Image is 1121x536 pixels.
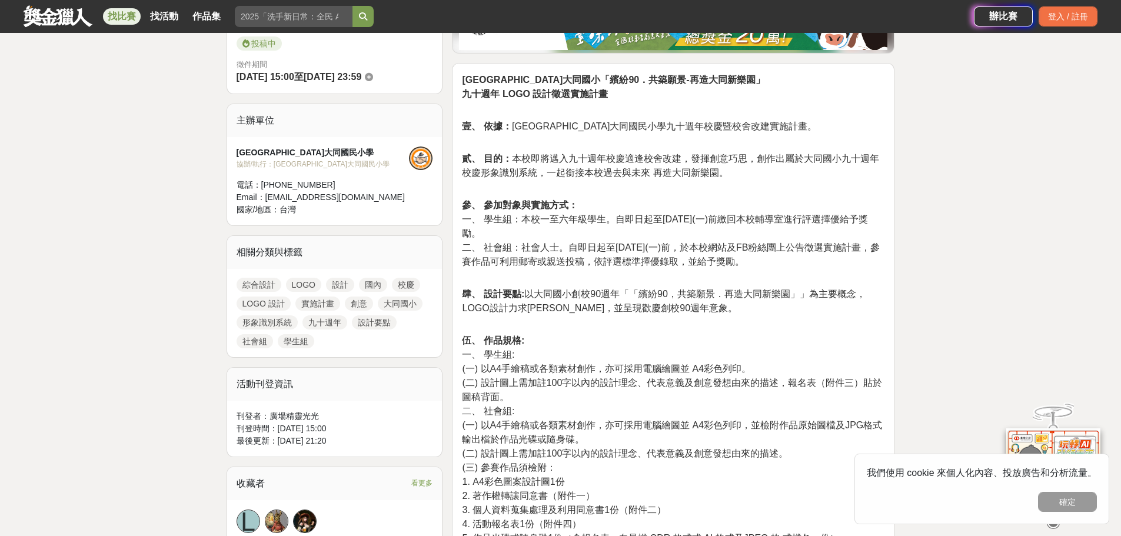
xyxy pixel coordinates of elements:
[237,72,294,82] span: [DATE] 15:00
[227,104,443,137] div: 主辦單位
[462,505,666,515] span: 3. 個人資料蒐集處理及利用同意書1份（附件二）
[237,435,433,447] div: 最後更新： [DATE] 21:20
[867,468,1097,478] span: 我們使用 cookie 來個人化內容、投放廣告和分析流量。
[280,205,296,214] span: 台灣
[462,364,751,374] span: (一) 以A4手繪稿或各類素材創作，亦可採用電腦繪圖並 A4彩色列印。
[345,297,373,311] a: 創意
[462,200,577,210] strong: 參、 參加對象與實施方式：
[378,297,423,311] a: 大同國小
[462,491,595,501] span: 2. 著作權轉讓同意書（附件一）
[237,191,410,204] div: Email： [EMAIL_ADDRESS][DOMAIN_NAME]
[462,89,608,99] strong: 九十週年 LOGO 設計徵選實施計畫
[295,297,340,311] a: 實施計畫
[237,179,410,191] div: 電話： [PHONE_NUMBER]
[462,378,882,402] span: (二) 設計圖上需加註100字以內的設計理念、代表意義及創意發想由來的描述，報名表（附件三）貼於圖稿背面。
[1006,428,1100,507] img: d2146d9a-e6f6-4337-9592-8cefde37ba6b.png
[462,448,788,458] span: (二) 設計圖上需加註100字以內的設計理念、代表意義及創意發想由來的描述。
[237,147,410,159] div: [GEOGRAPHIC_DATA]大同國民小學
[237,60,267,69] span: 徵件期間
[188,8,225,25] a: 作品集
[237,478,265,488] span: 收藏者
[359,278,387,292] a: 國內
[294,72,304,82] span: 至
[462,214,867,238] span: 一、 學生組：本校一至六年級學生。自即日起至[DATE](一)前繳回本校輔導室進行評選擇優給予獎勵。
[462,289,524,299] strong: 肆、 設計要點:
[286,278,321,292] a: LOGO
[237,422,433,435] div: 刊登時間： [DATE] 15:00
[462,289,865,313] span: 以大同國小創校90週年「「繽紛90，共築願景．再造大同新樂園」」為主要概念，LOGO設計力求[PERSON_NAME]，並呈現歡慶創校90週年意象。
[462,154,511,164] strong: 貳、 目的：
[392,278,420,292] a: 校慶
[462,462,555,472] span: (三) 參賽作品須檢附：
[237,205,280,214] span: 國家/地區：
[237,278,281,292] a: 綜合設計
[462,121,817,131] span: [GEOGRAPHIC_DATA]大同國民小學九十週年校慶暨校舍改建實施計畫。
[462,75,764,85] strong: [GEOGRAPHIC_DATA]大同國小「繽紛90．共築願景-再造大同新樂園」
[294,510,316,532] img: Avatar
[411,477,433,490] span: 看更多
[352,315,397,329] a: 設計要點
[304,72,361,82] span: [DATE] 23:59
[293,510,317,533] a: Avatar
[237,159,410,169] div: 協辦/執行： [GEOGRAPHIC_DATA]大同國民小學
[235,6,352,27] input: 2025「洗手新日常：全民 ALL IN」洗手歌全台徵選
[462,420,882,444] span: (一) 以A4手繪稿或各類素材創作，亦可採用電腦繪圖並 A4彩色列印，並檢附作品原始圖檔及JPG格式輸出檔於作品光碟或隨身碟。
[462,154,879,178] span: 本校即將邁入九十週年校慶適逢校舍改建，發揮創意巧思，創作出屬於大同國小九十週年校慶形象識別系統，一起銜接本校過去與未來 再造大同新樂園。
[462,406,514,416] span: 二、 社會組:
[145,8,183,25] a: 找活動
[265,510,288,532] img: Avatar
[974,6,1033,26] a: 辦比賽
[278,334,314,348] a: 學生組
[462,349,514,359] span: 一、 學生組:
[462,242,880,267] span: 二、 社會組：社會人士。自即日起至[DATE](一)前，於本校網站及FB粉絲團上公告徵選實施計畫，參賽作品可利用郵寄或親送投稿，依評選標準擇優錄取，並給予獎勵。
[237,334,273,348] a: 社會組
[237,36,282,51] span: 投稿中
[227,236,443,269] div: 相關分類與標籤
[1038,492,1097,512] button: 確定
[103,8,141,25] a: 找比賽
[462,519,581,529] span: 4. 活動報名表1份（附件四）
[237,410,433,422] div: 刊登者： 廣場精靈光光
[302,315,347,329] a: 九十週年
[237,315,298,329] a: 形象識別系統
[227,368,443,401] div: 活動刊登資訊
[237,297,291,311] a: LOGO 設計
[462,335,524,345] strong: 伍、 作品規格:
[1039,6,1097,26] div: 登入 / 註冊
[462,121,511,131] strong: 壹、 依據：
[237,510,260,533] a: L
[462,477,564,487] span: 1. A4彩色圖案設計圖1份
[326,278,354,292] a: 設計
